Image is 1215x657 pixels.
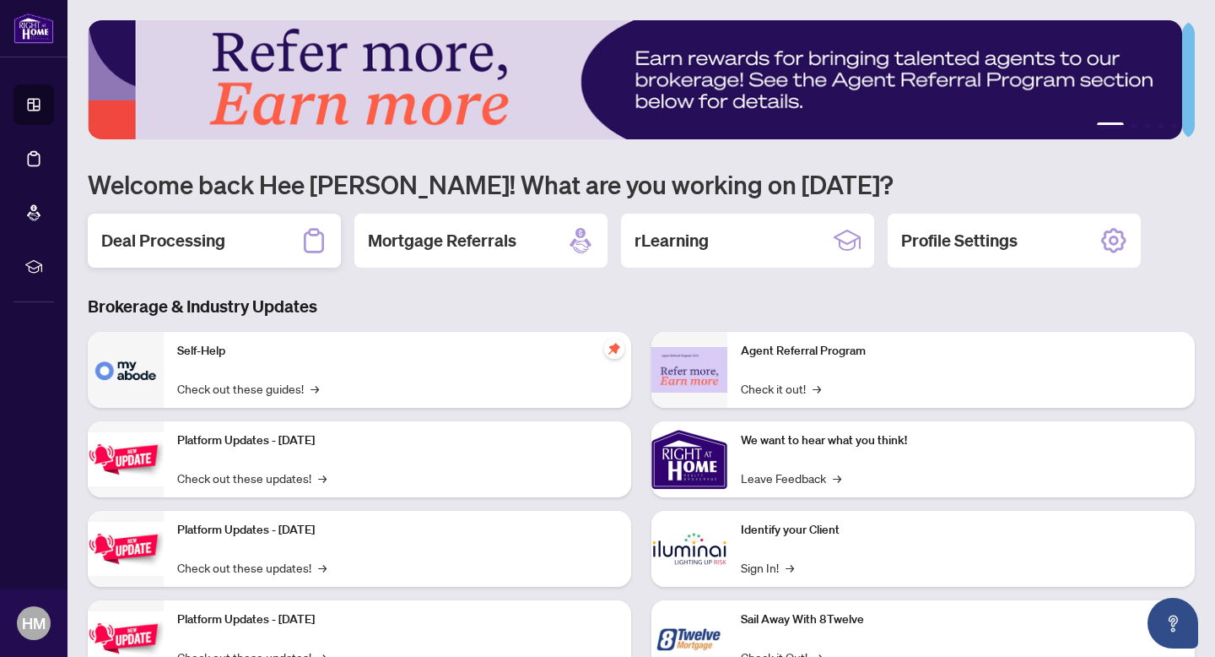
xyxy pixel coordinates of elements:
[88,168,1195,200] h1: Welcome back Hee [PERSON_NAME]! What are you working on [DATE]?
[177,558,327,577] a: Check out these updates!→
[1147,598,1198,649] button: Open asap
[177,521,618,540] p: Platform Updates - [DATE]
[177,379,319,398] a: Check out these guides!→
[1131,122,1137,129] button: 2
[651,511,727,587] img: Identify your Client
[88,295,1195,318] h3: Brokerage & Industry Updates
[741,521,1181,540] p: Identify your Client
[741,558,794,577] a: Sign In!→
[833,469,841,487] span: →
[177,342,618,361] p: Self-Help
[101,229,225,252] h2: Deal Processing
[651,421,727,497] img: We want to hear what you think!
[368,229,516,252] h2: Mortgage Referrals
[1097,122,1124,129] button: 1
[13,13,54,44] img: logo
[634,229,709,252] h2: rLearning
[22,611,46,635] span: HM
[310,379,319,398] span: →
[813,379,821,398] span: →
[88,332,164,408] img: Self-Help
[741,342,1181,361] p: Agent Referral Program
[177,432,618,450] p: Platform Updates - [DATE]
[177,611,618,629] p: Platform Updates - [DATE]
[741,432,1181,450] p: We want to hear what you think!
[1158,122,1164,129] button: 4
[177,469,327,487] a: Check out these updates!→
[88,20,1182,139] img: Slide 0
[651,347,727,394] img: Agent Referral Program
[901,229,1018,252] h2: Profile Settings
[741,469,841,487] a: Leave Feedback→
[88,432,164,486] img: Platform Updates - July 21, 2025
[1144,122,1151,129] button: 3
[604,339,624,359] span: pushpin
[88,522,164,575] img: Platform Updates - July 8, 2025
[318,558,327,577] span: →
[741,611,1181,629] p: Sail Away With 8Twelve
[1171,122,1178,129] button: 5
[741,379,821,398] a: Check it out!→
[318,469,327,487] span: →
[786,558,794,577] span: →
